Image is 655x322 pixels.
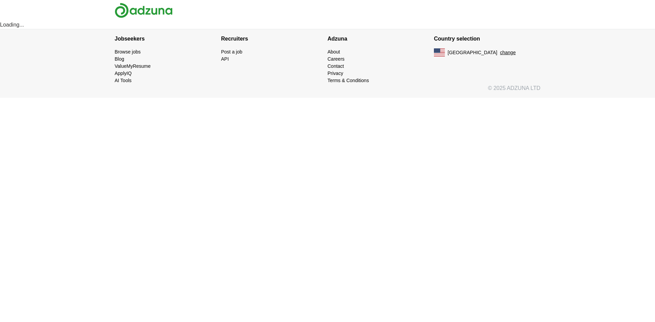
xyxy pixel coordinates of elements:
[115,49,141,55] a: Browse jobs
[327,71,343,76] a: Privacy
[115,56,124,62] a: Blog
[115,78,132,83] a: AI Tools
[327,49,340,55] a: About
[221,56,229,62] a: API
[221,49,242,55] a: Post a job
[115,63,151,69] a: ValueMyResume
[327,56,345,62] a: Careers
[434,48,445,57] img: US flag
[327,63,344,69] a: Contact
[434,29,540,48] h4: Country selection
[448,49,497,56] span: [GEOGRAPHIC_DATA]
[500,49,516,56] button: change
[109,84,546,98] div: © 2025 ADZUNA LTD
[327,78,369,83] a: Terms & Conditions
[115,3,173,18] img: Adzuna logo
[115,71,132,76] a: ApplyIQ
